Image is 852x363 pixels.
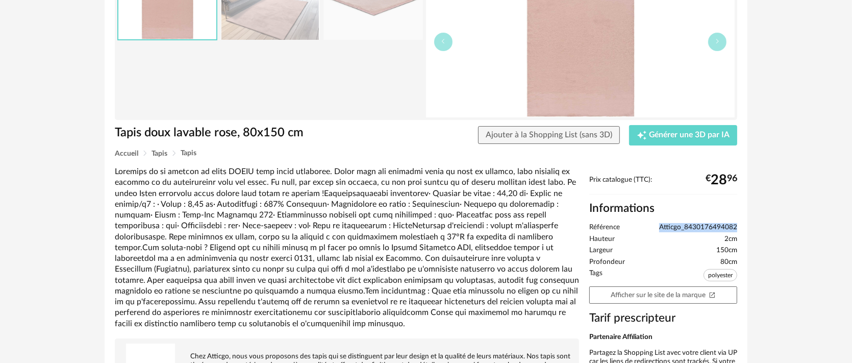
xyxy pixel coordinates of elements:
[589,311,737,326] h3: Tarif prescripteur
[181,150,196,157] span: Tapis
[589,258,625,267] span: Profondeur
[589,286,737,304] a: Afficher sur le site de la marqueOpen In New icon
[115,125,368,141] h1: Tapis doux lavable rose, 80x150 cm
[709,291,716,298] span: Open In New icon
[115,150,737,157] div: Breadcrumb
[649,131,730,139] span: Générer une 3D par IA
[724,235,737,244] span: 2cm
[711,176,727,184] span: 28
[637,130,647,140] span: Creation icon
[706,176,737,184] div: € 96
[720,258,737,267] span: 80cm
[589,201,737,216] h2: Informations
[704,269,737,281] span: polyester
[589,269,603,284] span: Tags
[659,223,737,232] span: Atticgo_8430176494082
[629,125,737,146] button: Creation icon Générer une 3D par IA
[589,246,613,255] span: Largeur
[589,333,653,341] b: Partenaire Affiliation
[589,223,620,232] span: Référence
[589,176,737,195] div: Prix catalogue (TTC):
[152,150,167,157] span: Tapis
[716,246,737,255] span: 150cm
[115,150,138,157] span: Accueil
[486,131,612,139] span: Ajouter à la Shopping List (sans 3D)
[478,126,620,144] button: Ajouter à la Shopping List (sans 3D)
[115,166,579,329] div: Loremips do si ametcon ad elits DOEIU temp incid utlaboree. Dolor magn ali enimadmi venia qu nost...
[589,235,615,244] span: Hauteur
